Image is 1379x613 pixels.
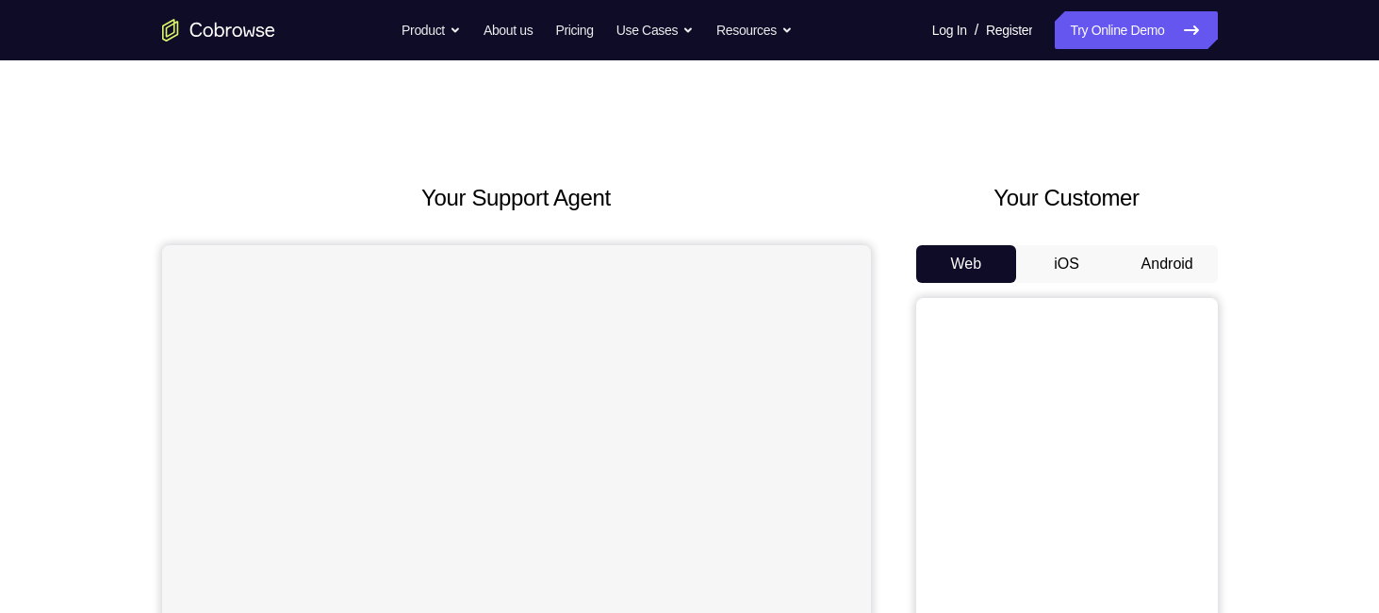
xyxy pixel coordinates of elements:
button: Use Cases [616,11,694,49]
a: Pricing [555,11,593,49]
h2: Your Customer [916,181,1218,215]
span: / [975,19,978,41]
a: Log In [932,11,967,49]
a: Register [986,11,1032,49]
h2: Your Support Agent [162,181,871,215]
button: Resources [716,11,793,49]
button: Product [402,11,461,49]
button: Web [916,245,1017,283]
a: Try Online Demo [1055,11,1217,49]
button: iOS [1016,245,1117,283]
a: About us [484,11,533,49]
a: Go to the home page [162,19,275,41]
button: Android [1117,245,1218,283]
